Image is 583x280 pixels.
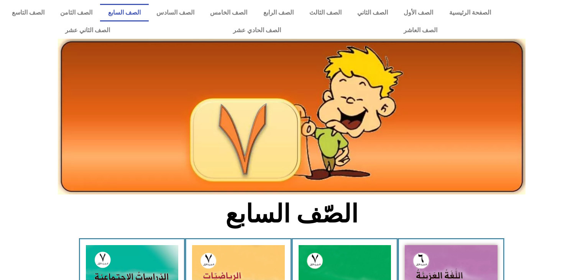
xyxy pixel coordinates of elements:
[52,4,100,21] a: الصف الثامن
[165,199,418,229] h2: الصّف السابع
[301,4,349,21] a: الصف الثالث
[4,21,171,39] a: الصف الثاني عشر
[202,4,255,21] a: الصف الخامس
[100,4,148,21] a: الصف السابع
[342,21,499,39] a: الصف العاشر
[149,4,202,21] a: الصف السادس
[171,21,342,39] a: الصف الحادي عشر
[255,4,301,21] a: الصف الرابع
[441,4,499,21] a: الصفحة الرئيسية
[396,4,441,21] a: الصف الأول
[349,4,396,21] a: الصف الثاني
[4,4,52,21] a: الصف التاسع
